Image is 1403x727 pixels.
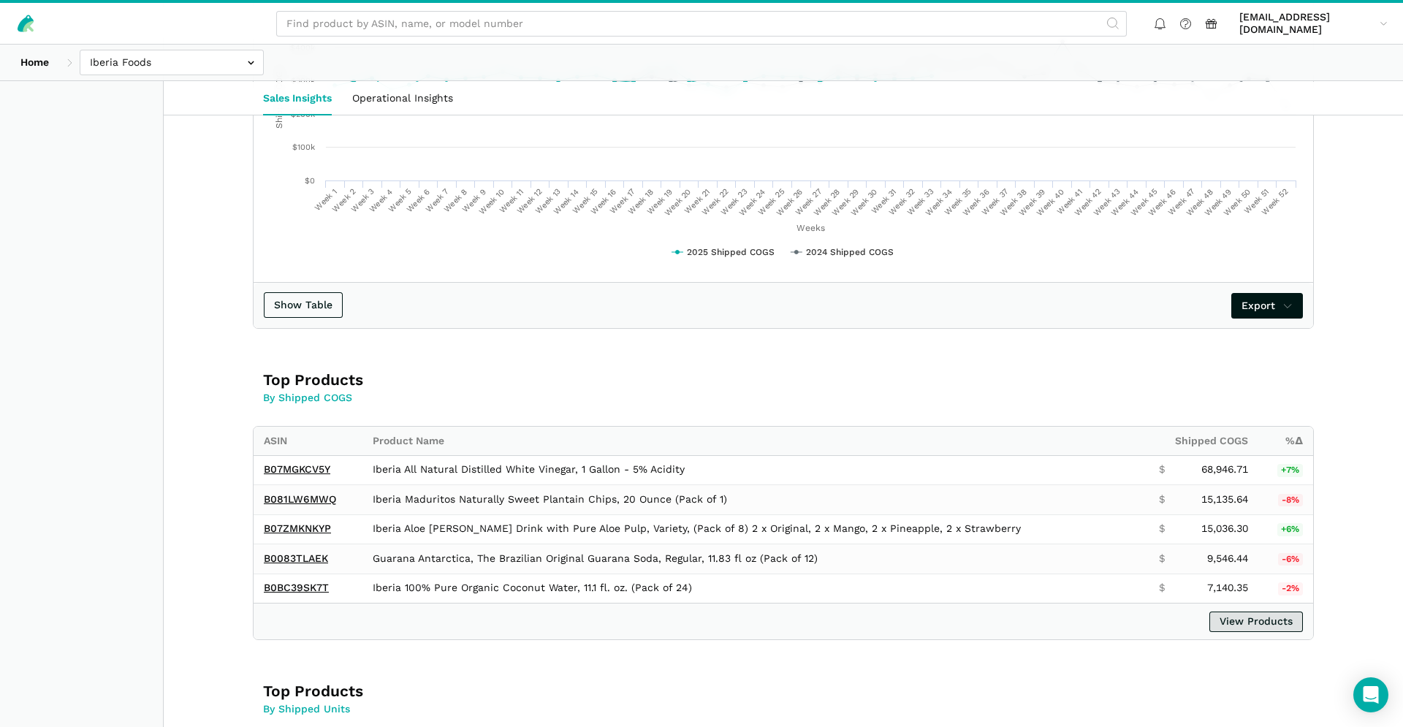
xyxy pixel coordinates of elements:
[264,582,329,593] a: B0BC39SK7T
[276,11,1127,37] input: Find product by ASIN, name, or model number
[263,390,691,406] p: By Shipped COGS
[1016,187,1047,218] tspan: Week 39
[1159,463,1165,476] span: $
[980,187,1010,217] tspan: Week 37
[700,187,730,217] tspan: Week 22
[924,187,954,218] tspan: Week 34
[1159,493,1165,506] span: $
[608,187,637,216] tspan: Week 17
[533,187,563,216] tspan: Week 13
[737,187,768,218] tspan: Week 24
[794,187,824,217] tspan: Week 27
[626,187,655,216] tspan: Week 18
[362,427,1149,455] th: Product Name
[1073,187,1103,218] tspan: Week 42
[1234,8,1393,39] a: [EMAIL_ADDRESS][DOMAIN_NAME]
[1260,187,1290,217] tspan: Week 52
[961,187,992,218] tspan: Week 36
[1278,553,1304,566] span: -6%
[1207,552,1248,566] span: 9,546.44
[305,176,315,186] text: $0
[497,187,525,215] tspan: Week 11
[775,187,805,218] tspan: Week 26
[905,187,935,217] tspan: Week 33
[342,81,463,115] a: Operational Insights
[1207,582,1248,595] span: 7,140.35
[719,187,749,217] tspan: Week 23
[442,187,469,214] tspan: Week 8
[349,187,376,214] tspan: Week 3
[571,187,600,216] tspan: Week 15
[663,187,693,218] tspan: Week 20
[806,247,894,257] tspan: 2024 Shipped COGS
[1184,187,1214,218] tspan: Week 48
[1242,298,1293,313] span: Export
[1159,582,1165,595] span: $
[1278,494,1304,507] span: -8%
[1278,582,1304,595] span: -2%
[1109,187,1140,218] tspan: Week 44
[368,187,395,214] tspan: Week 4
[264,552,328,564] a: B0083TLAEK
[515,187,544,216] tspan: Week 12
[1242,187,1271,216] tspan: Week 51
[589,187,618,216] tspan: Week 16
[264,522,331,534] a: B07ZMKNKYP
[477,187,506,216] tspan: Week 10
[1231,293,1304,319] a: Export
[796,223,825,233] tspan: Weeks
[264,292,343,318] button: Show Table
[387,187,414,214] tspan: Week 5
[1277,464,1304,477] span: +7%
[264,463,330,475] a: B07MGKCV5Y
[1159,552,1165,566] span: $
[1159,522,1165,536] span: $
[1201,463,1248,476] span: 68,946.71
[1203,187,1233,218] tspan: Week 49
[1258,427,1313,455] th: %Δ
[263,701,691,717] p: By Shipped Units
[830,187,861,218] tspan: Week 29
[1353,677,1388,712] div: Open Intercom Messenger
[1239,11,1375,37] span: [EMAIL_ADDRESS][DOMAIN_NAME]
[1149,427,1258,455] th: Shipped COGS
[812,187,843,218] tspan: Week 28
[330,187,357,214] tspan: Week 2
[1129,187,1160,218] tspan: Week 45
[264,493,336,505] a: B081LW6MWQ
[849,187,880,218] tspan: Week 30
[362,514,1149,544] td: Iberia Aloe [PERSON_NAME] Drink with Pure Aloe Pulp, Variety, (Pack of 8) 2 x Original, 2 x Mango...
[405,187,432,214] tspan: Week 6
[362,574,1149,603] td: Iberia 100% Pure Organic Coconut Water, 11.1 fl. oz. (Pack of 24)
[313,187,338,213] tspan: Week 1
[253,81,342,115] a: Sales Insights
[756,187,786,217] tspan: Week 25
[943,187,973,217] tspan: Week 35
[80,50,264,75] input: Iberia Foods
[362,544,1149,574] td: Guarana Antarctica, The Brazilian Original Guarana Soda, Regular, 11.83 fl oz (Pack of 12)
[274,66,284,129] tspan: Shipped COGS
[998,187,1029,218] tspan: Week 38
[1147,187,1177,218] tspan: Week 46
[362,485,1149,515] td: Iberia Maduritos Naturally Sweet Plantain Chips, 20 Ounce (Pack of 1)
[460,187,487,214] tspan: Week 9
[254,427,362,455] th: ASIN
[292,142,315,152] text: $100k
[645,187,674,216] tspan: Week 19
[1166,187,1196,217] tspan: Week 47
[263,681,691,701] h3: Top Products
[362,455,1149,485] td: Iberia All Natural Distilled White Vinegar, 1 Gallon - 5% Acidity
[1277,523,1304,536] span: +6%
[1222,187,1252,218] tspan: Week 50
[887,187,917,217] tspan: Week 32
[424,187,451,214] tspan: Week 7
[869,187,898,216] tspan: Week 31
[1201,522,1248,536] span: 15,036.30
[687,247,775,257] tspan: 2025 Shipped COGS
[1092,187,1122,218] tspan: Week 43
[263,370,691,390] h3: Top Products
[10,50,59,75] a: Home
[1055,187,1084,216] tspan: Week 41
[552,187,581,216] tspan: Week 14
[1035,187,1065,218] tspan: Week 40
